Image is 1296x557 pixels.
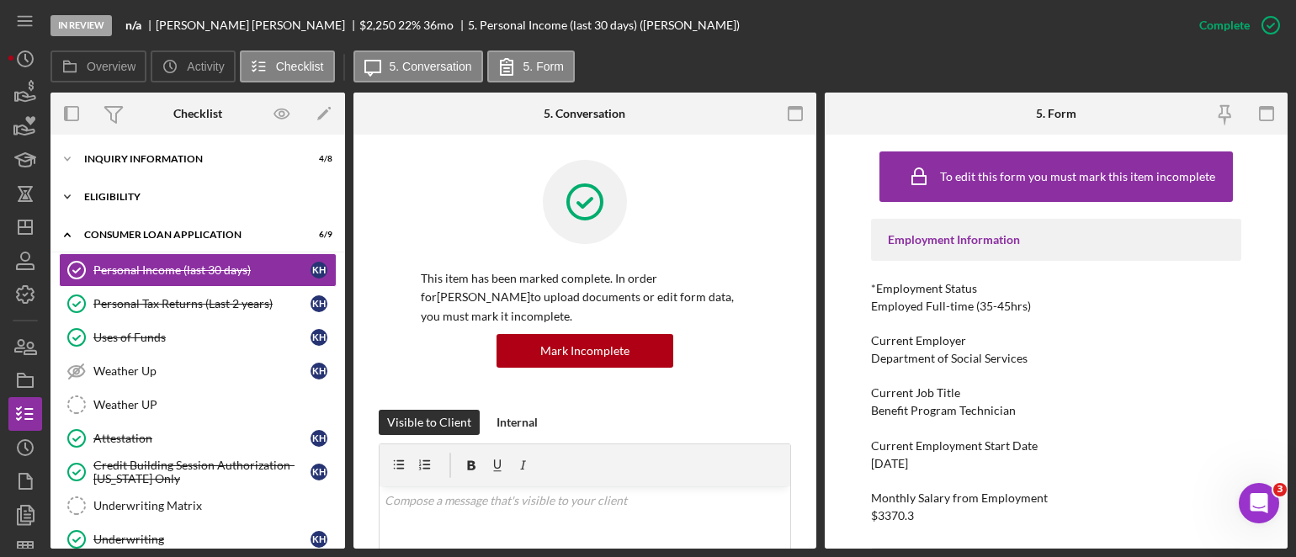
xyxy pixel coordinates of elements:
[84,154,290,164] div: Inquiry Information
[488,410,546,435] button: Internal
[311,262,327,278] div: K H
[59,321,337,354] a: Uses of FundsKH
[59,455,337,489] a: Credit Building Session Authorization- [US_STATE] OnlyKH
[125,19,141,32] b: n/a
[871,386,1241,400] div: Current Job Title
[93,398,336,411] div: Weather UP
[173,107,222,120] div: Checklist
[156,19,359,32] div: [PERSON_NAME] [PERSON_NAME]
[1036,107,1076,120] div: 5. Form
[84,230,290,240] div: Consumer Loan Application
[50,15,112,36] div: In Review
[311,363,327,379] div: K H
[940,170,1215,183] div: To edit this form you must mark this item incomplete
[544,107,625,120] div: 5. Conversation
[93,297,311,310] div: Personal Tax Returns (Last 2 years)
[93,263,311,277] div: Personal Income (last 30 days)
[871,457,908,470] div: [DATE]
[59,489,337,523] a: Underwriting Matrix
[311,430,327,447] div: K H
[59,523,337,556] a: UnderwritingKH
[390,60,472,73] label: 5. Conversation
[311,464,327,480] div: K H
[423,19,454,32] div: 36 mo
[50,50,146,82] button: Overview
[59,253,337,287] a: Personal Income (last 30 days)KH
[540,334,629,368] div: Mark Incomplete
[84,192,324,202] div: Eligibility
[59,388,337,422] a: Weather UP
[398,19,421,32] div: 22 %
[240,50,335,82] button: Checklist
[468,19,740,32] div: 5. Personal Income (last 30 days) ([PERSON_NAME])
[87,60,135,73] label: Overview
[93,459,311,485] div: Credit Building Session Authorization- [US_STATE] Only
[311,531,327,548] div: K H
[379,410,480,435] button: Visible to Client
[421,269,749,326] p: This item has been marked complete. In order for [PERSON_NAME] to upload documents or edit form d...
[311,295,327,312] div: K H
[497,334,673,368] button: Mark Incomplete
[59,287,337,321] a: Personal Tax Returns (Last 2 years)KH
[871,439,1241,453] div: Current Employment Start Date
[1239,483,1279,523] iframe: Intercom live chat
[93,364,311,378] div: Weather Up
[353,50,483,82] button: 5. Conversation
[93,499,336,512] div: Underwriting Matrix
[871,352,1028,365] div: Department of Social Services
[187,60,224,73] label: Activity
[59,354,337,388] a: Weather UpKH
[871,509,914,523] div: $3370.3
[871,300,1031,313] div: Employed Full-time (35-45hrs)
[387,410,471,435] div: Visible to Client
[1273,483,1287,496] span: 3
[302,230,332,240] div: 6 / 9
[871,491,1241,505] div: Monthly Salary from Employment
[497,410,538,435] div: Internal
[871,282,1241,295] div: *Employment Status
[487,50,575,82] button: 5. Form
[151,50,235,82] button: Activity
[1182,8,1288,42] button: Complete
[359,18,396,32] span: $2,250
[888,233,1224,247] div: Employment Information
[59,422,337,455] a: AttestationKH
[93,331,311,344] div: Uses of Funds
[311,329,327,346] div: K H
[871,404,1016,417] div: Benefit Program Technician
[276,60,324,73] label: Checklist
[523,60,564,73] label: 5. Form
[93,432,311,445] div: Attestation
[93,533,311,546] div: Underwriting
[871,334,1241,347] div: Current Employer
[302,154,332,164] div: 4 / 8
[1199,8,1250,42] div: Complete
